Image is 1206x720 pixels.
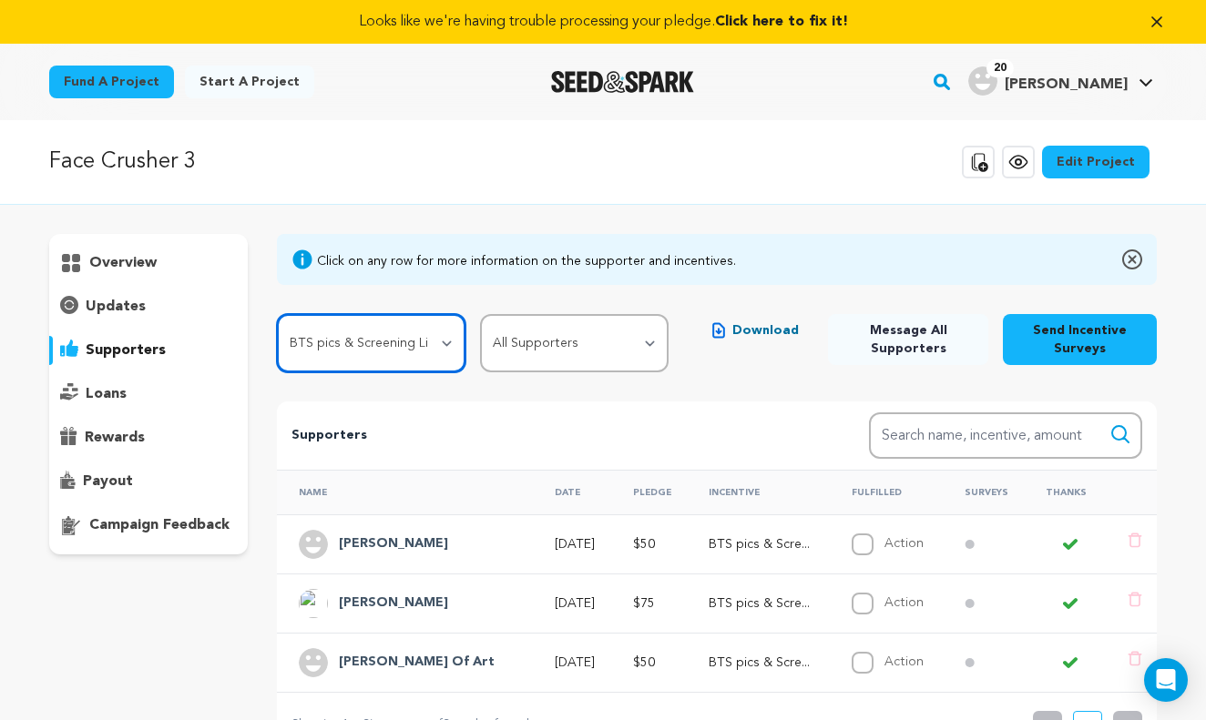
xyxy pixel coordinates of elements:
[89,514,230,536] p: campaign feedback
[1122,248,1142,270] img: close-o.svg
[83,471,133,492] p: payout
[1005,77,1128,92] span: [PERSON_NAME]
[49,380,248,409] button: loans
[843,321,974,358] span: Message All Supporters
[968,66,1128,96] div: Luke s.'s Profile
[339,593,448,614] h4: Jacovino Rachel
[633,597,655,610] span: $75
[89,252,157,274] p: overview
[555,594,600,613] p: [DATE]
[732,321,799,340] span: Download
[551,71,694,93] a: Seed&Spark Homepage
[533,470,611,514] th: Date
[633,656,655,669] span: $50
[965,63,1157,101] span: Luke s.'s Profile
[49,467,248,496] button: payout
[884,655,924,668] label: Action
[633,538,655,551] span: $50
[715,15,848,29] span: Click here to fix it!
[828,314,988,365] button: Message All Supporters
[884,596,924,609] label: Action
[709,654,819,672] p: BTS pics & Screening Link
[86,340,166,361] p: supporters
[709,535,819,553] p: BTS pics & Screening Link
[299,648,328,677] img: user.png
[86,296,146,318] p: updates
[965,63,1157,96] a: Luke s.'s Profile
[49,146,196,178] p: Face Crusher 3
[1024,470,1106,514] th: Thanks
[555,535,600,553] p: [DATE]
[698,314,813,347] button: Download
[49,248,248,278] button: overview
[49,336,248,365] button: supporters
[49,423,248,452] button: rewards
[687,470,830,514] th: Incentive
[709,594,819,613] p: BTS pics & Screening Link
[884,537,924,550] label: Action
[551,71,694,93] img: Seed&Spark Logo Dark Mode
[49,292,248,321] button: updates
[986,59,1014,77] span: 20
[185,66,314,98] a: Start a project
[1003,314,1157,365] button: Send Incentive Surveys
[299,589,328,618] img: ACg8ocLdt6zlXI-TJ18Dk4bD3Vj2ruGZRXPd61kHvX6huCm005CiDUp-CQ=s96-c
[22,11,1184,33] a: Looks like we're having trouble processing your pledge.Click here to fix it!
[611,470,687,514] th: Pledge
[943,470,1025,514] th: Surveys
[49,66,174,98] a: Fund a project
[1042,146,1150,178] a: Edit Project
[299,530,328,559] img: user.png
[277,470,533,514] th: Name
[49,511,248,540] button: campaign feedback
[291,425,811,447] p: Supporters
[317,252,736,270] div: Click on any row for more information on the supporter and incentives.
[85,427,145,449] p: rewards
[555,654,600,672] p: [DATE]
[339,652,495,674] h4: Joan Of Art
[339,533,448,555] h4: Lucky Pierre
[968,66,997,96] img: user.png
[869,412,1142,459] input: Search name, incentive, amount
[86,383,127,405] p: loans
[1144,658,1188,702] div: Open Intercom Messenger
[830,470,942,514] th: Fulfilled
